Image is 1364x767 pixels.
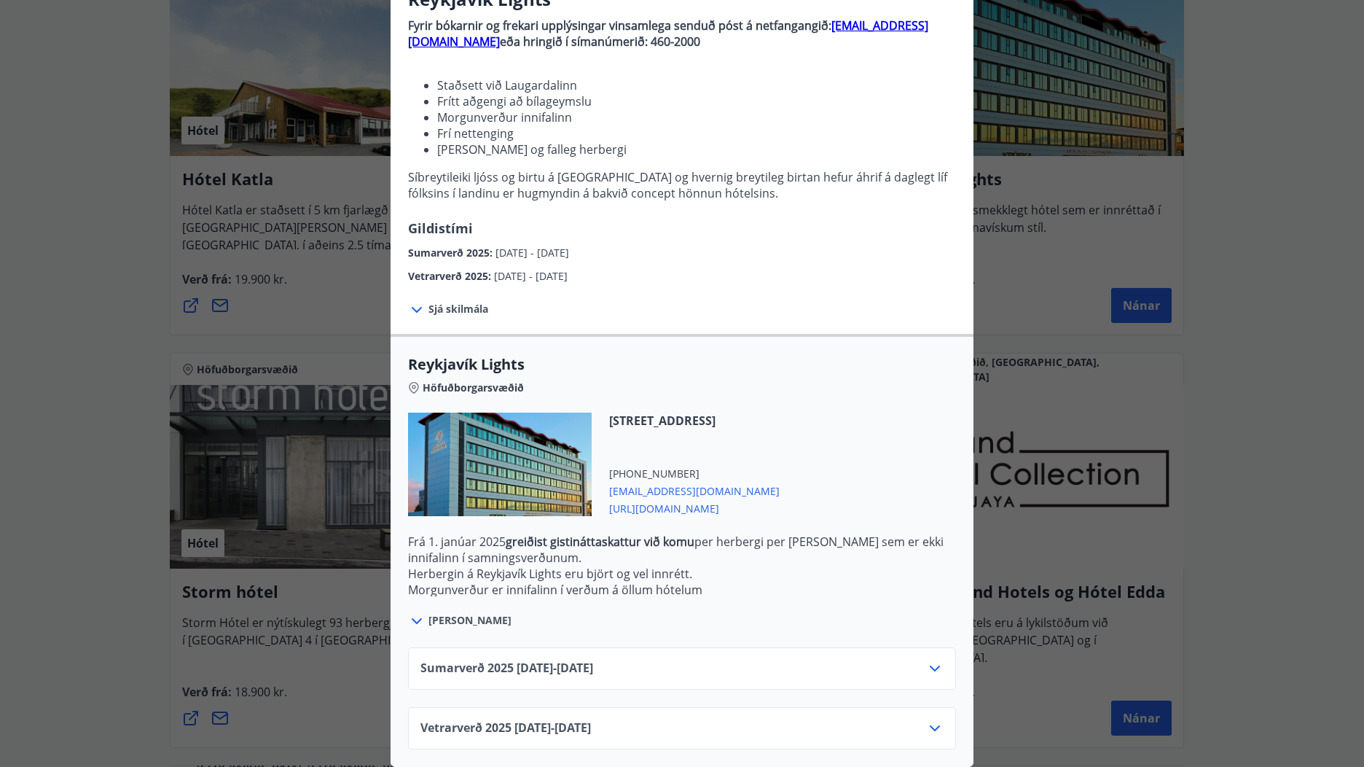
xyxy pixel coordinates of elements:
[408,219,473,237] span: Gildistími
[495,246,569,260] span: [DATE] - [DATE]
[408,582,956,598] p: Morgunverður er innifalinn í verðum á öllum hótelum
[408,269,494,283] span: Vetrarverð 2025 :
[428,613,511,628] span: [PERSON_NAME]
[408,169,956,201] p: Síbreytileiki ljóss og birtu á [GEOGRAPHIC_DATA] og hvernig breytileg birtan hefur áhrif á dagleg...
[408,534,956,566] p: Frá 1. janúar 2025 per herbergi per [PERSON_NAME] sem er ekki innifalinn í samningsverðunum.
[609,467,780,481] span: [PHONE_NUMBER]
[506,534,694,550] strong: greiðist gistináttaskattur við komu
[609,413,780,429] span: [STREET_ADDRESS]
[437,93,956,109] li: Frítt aðgengi að bílageymslu
[437,141,956,157] li: [PERSON_NAME] og falleg herbergi
[408,566,956,582] p: Herbergin á Reykjavík Lights eru björt og vel innrétt.
[423,381,524,395] span: Höfuðborgarsvæðið
[408,17,928,50] a: [EMAIL_ADDRESS][DOMAIN_NAME]
[437,125,956,141] li: Frí nettenging
[428,302,488,316] span: Sjá skilmála
[437,77,956,93] li: Staðsett við Laugardalinn
[500,34,700,50] strong: eða hringið í símanúmerið: 460-2000
[609,499,780,516] span: [URL][DOMAIN_NAME]
[437,109,956,125] li: Morgunverður innifalinn
[408,354,956,375] span: Reykjavík Lights
[408,17,831,34] strong: Fyrir bókarnir og frekari upplýsingar vinsamlega senduð póst á netfangangið:
[609,481,780,499] span: [EMAIL_ADDRESS][DOMAIN_NAME]
[408,246,495,260] span: Sumarverð 2025 :
[494,269,568,283] span: [DATE] - [DATE]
